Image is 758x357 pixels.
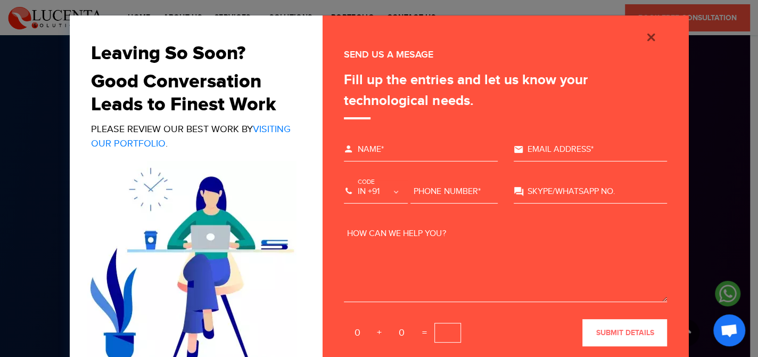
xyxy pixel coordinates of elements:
[635,29,667,44] button: Close
[582,319,667,346] button: submit details
[645,31,657,44] img: cross_icon.png
[713,314,745,346] div: Open chat
[344,47,667,62] div: SEND US A MESAGE
[91,42,294,65] h2: Leaving So Soon?
[417,324,432,341] span: =
[91,124,291,149] a: Visiting Our Portfolio
[91,122,294,151] p: Please review our best work by .
[344,70,667,119] div: Fill up the entries and let us know your technological needs.
[596,328,654,337] span: submit details
[373,324,386,341] span: +
[91,70,294,116] h2: Good Conversation Leads to Finest Work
